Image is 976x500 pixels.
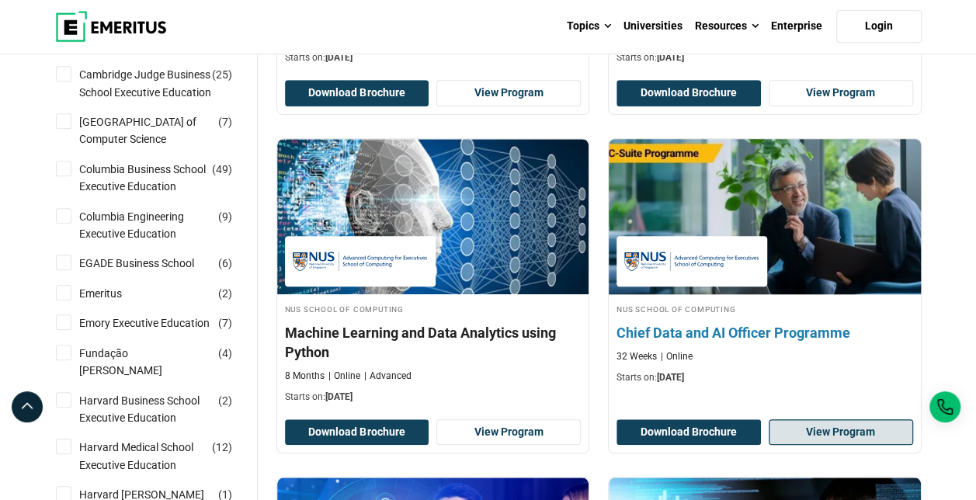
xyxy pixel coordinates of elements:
a: View Program [436,419,581,446]
h4: Machine Learning and Data Analytics using Python [285,323,582,362]
a: View Program [436,80,581,106]
span: 25 [216,68,228,81]
a: Fundação [PERSON_NAME] [79,345,242,380]
button: Download Brochure [617,80,761,106]
button: Download Brochure [285,419,429,446]
a: Harvard Business School Executive Education [79,392,242,427]
button: Download Brochure [617,419,761,446]
span: ( ) [218,392,232,409]
span: [DATE] [657,372,684,383]
span: 4 [222,347,228,359]
p: Starts on: [285,51,582,64]
span: ( ) [218,285,232,302]
a: [GEOGRAPHIC_DATA] of Computer Science [79,113,242,148]
img: Chief Data and AI Officer Programme | Online Leadership Course [593,131,936,302]
a: View Program [769,419,913,446]
a: View Program [769,80,913,106]
p: Starts on: [617,51,913,64]
p: Starts on: [285,391,582,404]
a: Columbia Engineering Executive Education [79,208,242,243]
a: Emory Executive Education [79,314,241,332]
img: NUS School of Computing [624,244,759,279]
h4: Chief Data and AI Officer Programme [617,323,913,342]
span: [DATE] [657,52,684,63]
h4: NUS School of Computing [617,302,913,315]
span: [DATE] [325,391,353,402]
span: 9 [222,210,228,223]
a: Cambridge Judge Business School Executive Education [79,66,242,101]
span: ( ) [212,66,232,83]
a: Columbia Business School Executive Education [79,161,242,196]
a: Emeritus [79,285,153,302]
span: 2 [222,394,228,407]
a: AI and Machine Learning Course by NUS School of Computing - September 30, 2025 NUS School of Comp... [277,139,589,411]
a: Harvard Medical School Executive Education [79,439,242,474]
p: Starts on: [617,371,913,384]
img: NUS School of Computing [293,244,428,279]
p: 8 Months [285,370,325,383]
p: Advanced [364,370,412,383]
a: Login [836,10,922,43]
p: 32 Weeks [617,350,657,363]
span: ( ) [218,345,232,362]
span: 6 [222,257,228,269]
span: ( ) [212,161,232,178]
span: 49 [216,163,228,175]
span: 7 [222,317,228,329]
span: 2 [222,287,228,300]
button: Download Brochure [285,80,429,106]
p: Online [661,350,693,363]
span: ( ) [218,113,232,130]
span: 7 [222,116,228,128]
a: Leadership Course by NUS School of Computing - September 30, 2025 NUS School of Computing NUS Sch... [609,139,921,392]
h4: NUS School of Computing [285,302,582,315]
p: Online [328,370,360,383]
span: 12 [216,441,228,453]
a: EGADE Business School [79,255,225,272]
span: ( ) [218,314,232,332]
span: ( ) [212,439,232,456]
span: [DATE] [325,52,353,63]
span: ( ) [218,208,232,225]
span: ( ) [218,255,232,272]
img: Machine Learning and Data Analytics using Python | Online AI and Machine Learning Course [277,139,589,294]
